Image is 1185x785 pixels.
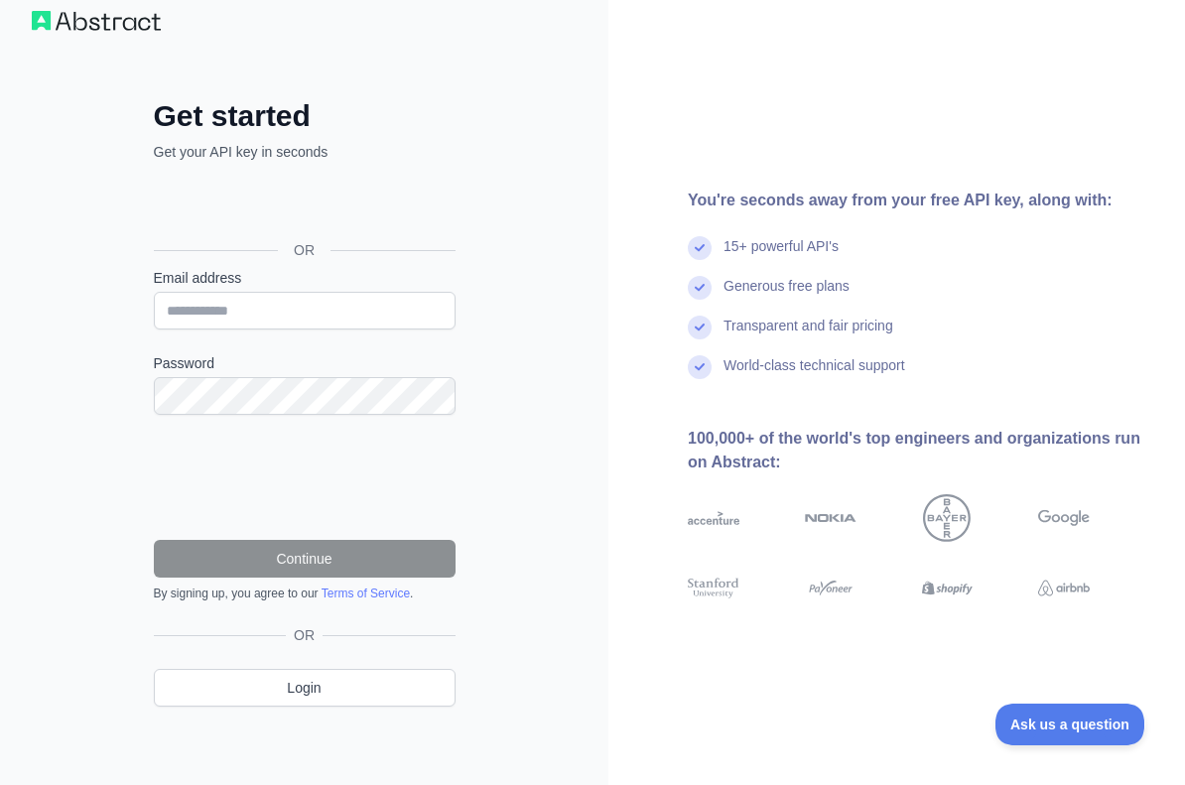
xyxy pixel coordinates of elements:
[154,98,456,134] h2: Get started
[688,494,739,542] img: accenture
[724,236,839,276] div: 15+ powerful API's
[154,142,456,162] p: Get your API key in seconds
[923,494,971,542] img: bayer
[688,355,712,379] img: check mark
[805,494,856,542] img: nokia
[688,316,712,339] img: check mark
[154,540,456,578] button: Continue
[154,669,456,707] a: Login
[278,240,330,260] span: OR
[724,355,905,395] div: World-class technical support
[1038,576,1090,601] img: airbnb
[32,11,161,31] img: Workflow
[688,189,1153,212] div: You're seconds away from your free API key, along with:
[1038,494,1090,542] img: google
[688,236,712,260] img: check mark
[805,576,856,601] img: payoneer
[154,353,456,373] label: Password
[724,276,850,316] div: Generous free plans
[922,576,974,601] img: shopify
[688,427,1153,474] div: 100,000+ of the world's top engineers and organizations run on Abstract:
[154,586,456,601] div: By signing up, you agree to our .
[154,268,456,288] label: Email address
[286,625,323,645] span: OR
[322,587,410,600] a: Terms of Service
[144,184,461,227] iframe: Sign in with Google Button
[154,439,456,516] iframe: reCAPTCHA
[688,276,712,300] img: check mark
[995,704,1145,745] iframe: Toggle Customer Support
[688,576,739,601] img: stanford university
[724,316,893,355] div: Transparent and fair pricing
